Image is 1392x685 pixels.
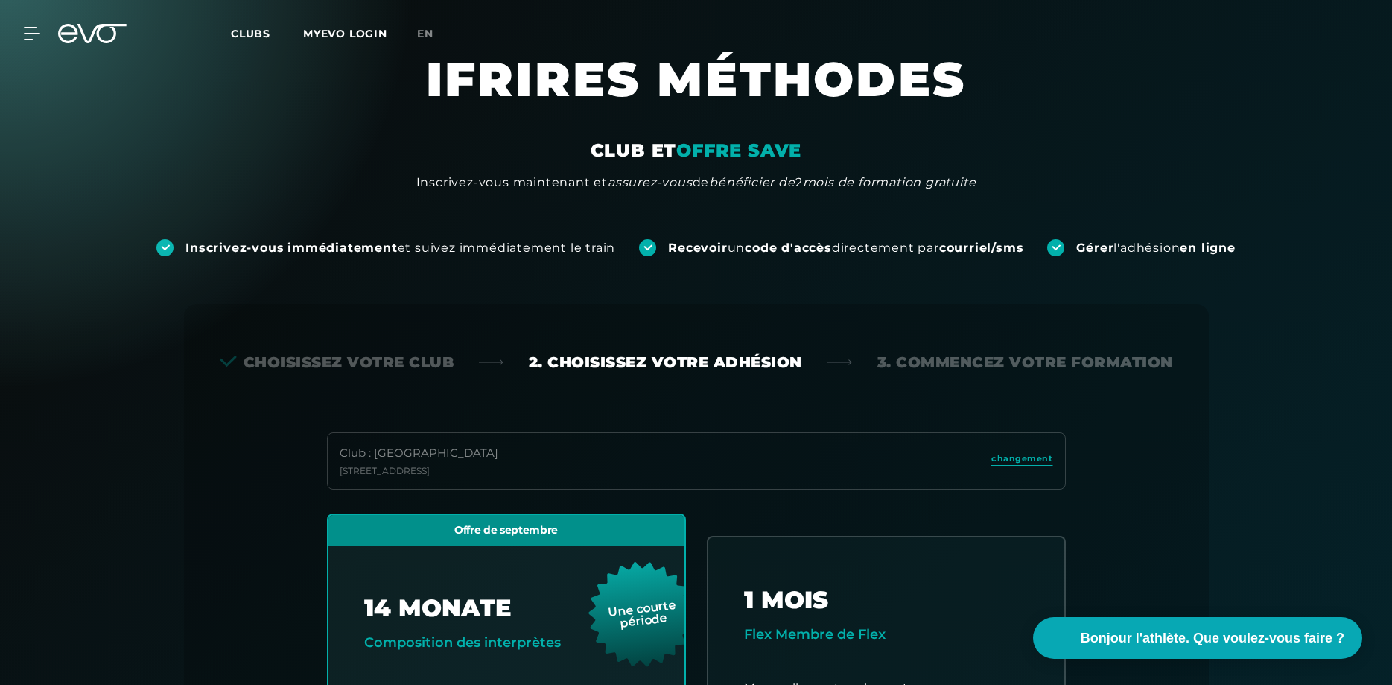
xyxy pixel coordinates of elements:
div: et suivez immédiatement le train [185,240,615,256]
span: Clubs [231,27,270,40]
h1: IFRIRES MÉTHODES [250,49,1143,139]
span: Bonjour l'athlète. Que voulez-vous faire ? [1081,628,1344,648]
a: Clubs [231,26,300,40]
a: changement [991,452,1053,470]
strong: Inscrivez-vous [185,241,284,255]
a: MYEVO LOGIN [303,27,387,40]
div: Club : [GEOGRAPHIC_DATA] [340,445,498,462]
em: mois de formation gratuite [803,175,976,189]
strong: Gérer [1076,241,1113,255]
strong: immédiatement [287,241,397,255]
a: en [417,25,451,42]
strong: courriel/sms [939,241,1024,255]
div: Inscrivez-vous maintenant et de 2 [416,174,976,192]
strong: en ligne [1180,241,1235,255]
div: [STREET_ADDRESS] [340,465,498,477]
em: bénéficier de [709,175,795,189]
div: CLUB ET [591,139,802,162]
div: Choisissez votre club [220,352,454,373]
div: l'adhésion [1076,240,1235,256]
span: en [417,27,433,40]
em: OFFRE SAVE [676,139,801,161]
button: Bonjour l'athlète. Que voulez-vous faire ? [1033,617,1362,659]
div: un directement par [668,240,1023,256]
div: 3. Commencez votre formation [877,352,1173,373]
strong: Recevoir [668,241,727,255]
span: changement [991,452,1053,465]
strong: code d'accès [745,241,832,255]
div: 2. Choisissez votre adhésion [529,352,802,373]
em: assurez-vous [608,175,693,189]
